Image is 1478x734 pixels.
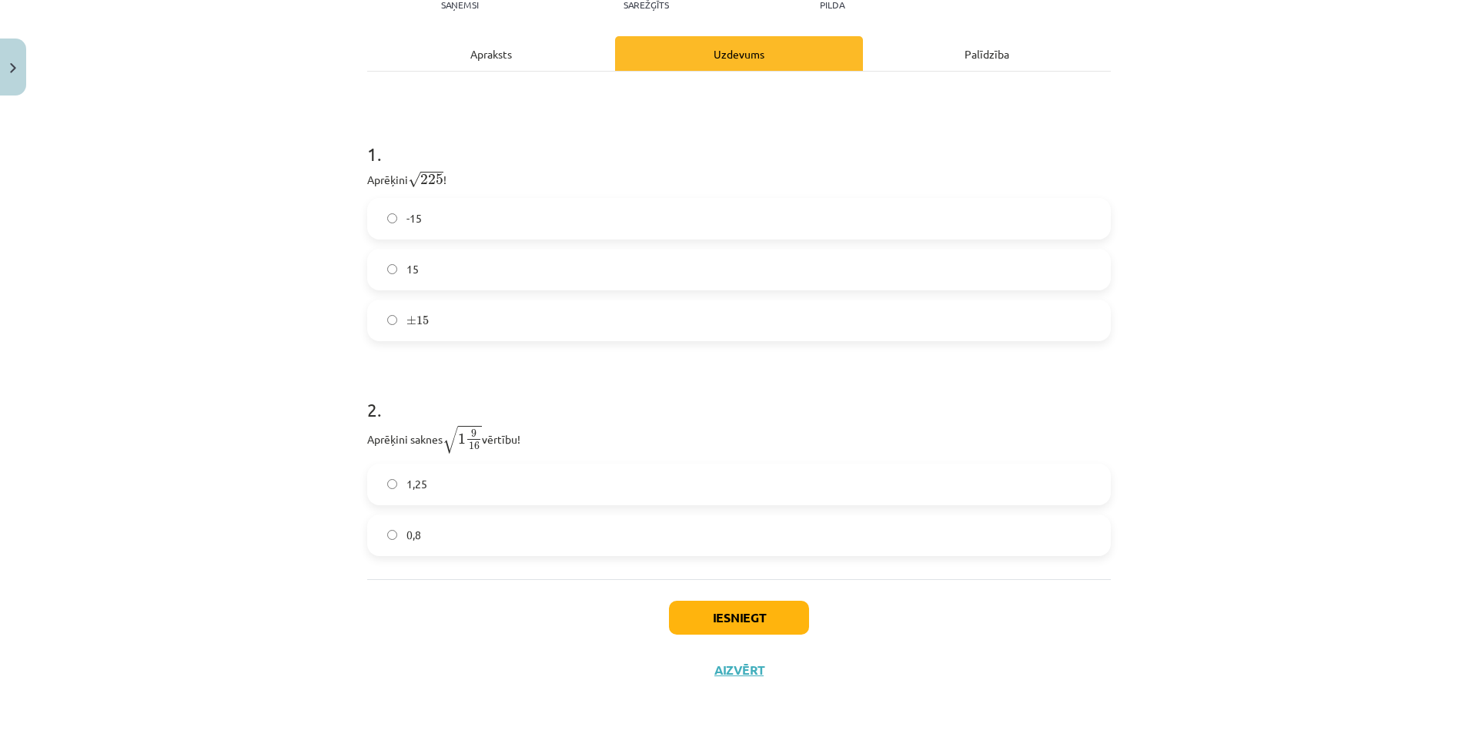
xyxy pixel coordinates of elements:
span: -15 [406,210,422,226]
div: Apraksts [367,36,615,71]
h1: 1 . [367,116,1111,164]
span: 9 [471,430,477,437]
div: Palīdzība [863,36,1111,71]
span: 0,8 [406,527,421,543]
p: Aprēķini ! [367,169,1111,189]
span: 15 [416,316,429,325]
span: √ [408,172,420,188]
h1: 2 . [367,372,1111,420]
span: 1,25 [406,476,427,492]
input: 1,25 [387,479,397,489]
input: 0,8 [387,530,397,540]
input: -15 [387,213,397,223]
span: 15 [406,261,419,277]
p: Aprēķini saknes vērtību! [367,424,1111,454]
span: 1 [458,434,466,444]
button: Iesniegt [669,601,809,635]
span: √ [443,426,458,454]
span: 225 [420,174,443,185]
img: icon-close-lesson-0947bae3869378f0d4975bcd49f059093ad1ed9edebbc8119c70593378902aed.svg [10,63,16,73]
span: ± [406,316,416,325]
button: Aizvērt [710,662,768,678]
span: 16 [469,442,480,450]
div: Uzdevums [615,36,863,71]
input: 15 [387,264,397,274]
